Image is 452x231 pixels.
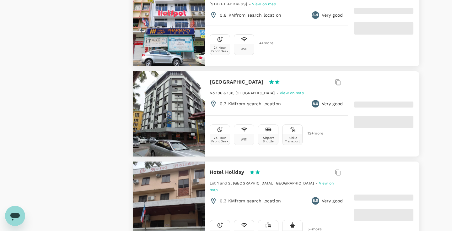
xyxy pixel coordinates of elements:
span: - [249,2,252,6]
span: 4 + more [259,41,269,45]
span: 8.4 [312,12,318,18]
span: - [316,181,319,185]
p: 0.3 KM from search location [220,198,281,204]
p: Very good [322,101,343,107]
span: View on map [280,91,304,95]
p: 0.8 KM from search location [220,12,281,18]
span: View on map [252,2,277,6]
a: View on map [280,90,304,95]
div: Public Transport [284,136,301,143]
p: 0.3 KM from search location [220,101,281,107]
div: Airport Shuttle [260,136,277,143]
span: [STREET_ADDRESS] [210,2,247,6]
span: 8.5 [313,198,318,204]
h6: Hotel Holiday [210,168,244,177]
h6: [GEOGRAPHIC_DATA] [210,78,264,86]
div: 24 Hour Front Desk [211,136,229,143]
span: 12 + more [308,131,317,135]
div: 24 Hour Front Desk [211,46,229,53]
span: 8.6 [313,101,318,107]
div: Wifi [241,138,247,141]
span: No 136 & 138, [GEOGRAPHIC_DATA] [210,91,275,95]
p: Very good [322,12,343,18]
iframe: Button to launch messaging window [5,206,25,226]
a: View on map [252,1,277,6]
span: - [277,91,280,95]
div: Wifi [241,47,247,51]
p: Very good [322,198,343,204]
span: Lot 1 and 2, [GEOGRAPHIC_DATA], [GEOGRAPHIC_DATA] [210,181,314,185]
